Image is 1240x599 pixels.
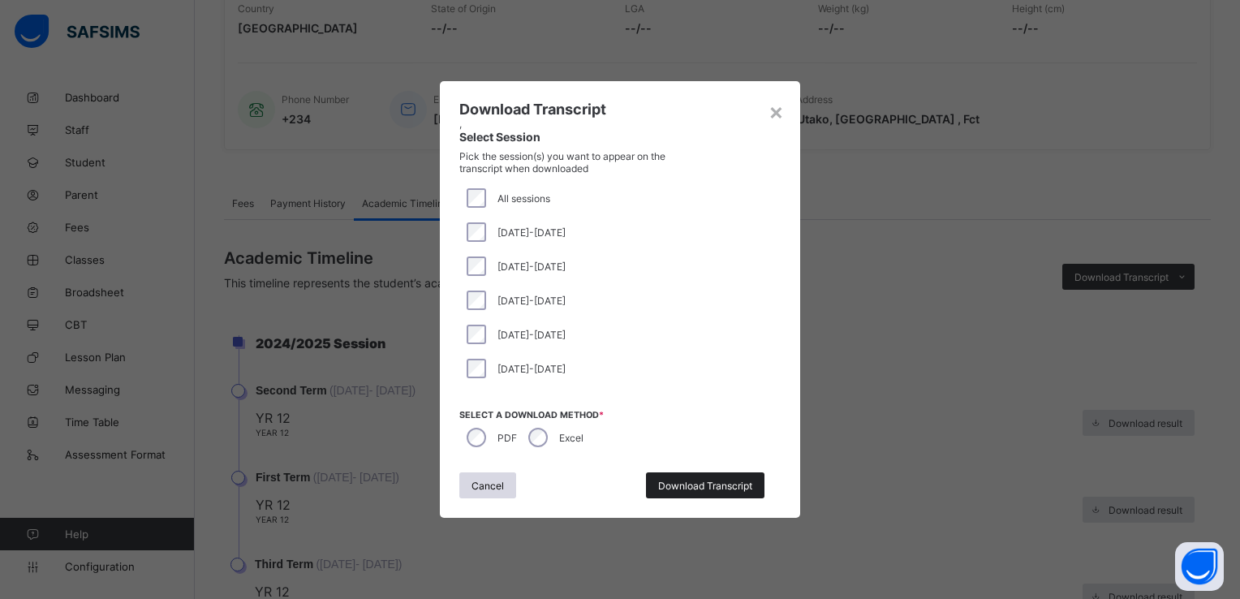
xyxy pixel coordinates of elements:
[769,97,784,125] div: ×
[497,261,566,273] span: [DATE]-[DATE]
[471,480,504,492] span: Cancel
[1175,542,1224,591] button: Open asap
[658,480,752,492] span: Download Transcript
[497,329,566,341] span: [DATE]-[DATE]
[459,410,781,420] span: Select a download method
[497,432,517,444] label: PDF
[459,130,769,144] span: Select Session
[497,363,566,375] span: [DATE]-[DATE]
[497,295,566,307] span: [DATE]-[DATE]
[459,150,676,175] span: Pick the session(s) you want to appear on the transcript when downloaded
[559,432,583,444] label: Excel
[459,118,769,175] div: ,
[459,101,606,118] span: Download Transcript
[497,226,566,239] span: [DATE]-[DATE]
[497,192,550,205] span: All sessions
